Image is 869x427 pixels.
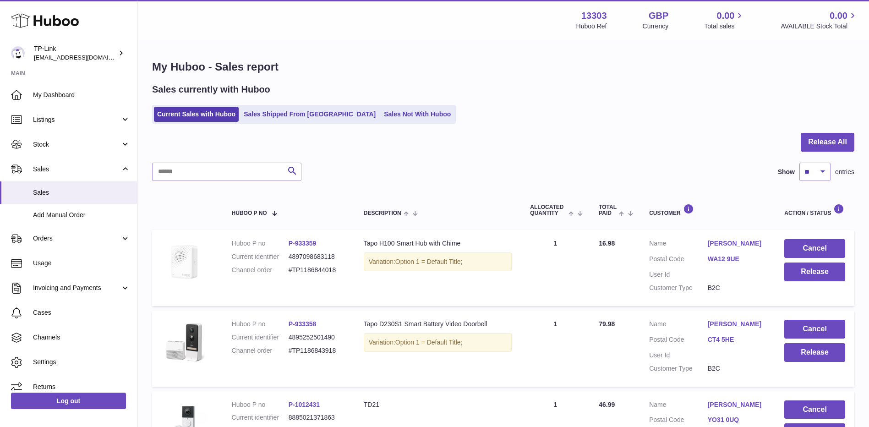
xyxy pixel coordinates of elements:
dt: Name [649,320,708,331]
div: TD21 [364,400,512,409]
span: Orders [33,234,120,243]
dt: Postal Code [649,255,708,266]
span: My Dashboard [33,91,130,99]
span: AVAILABLE Stock Total [781,22,858,31]
span: Usage [33,259,130,268]
span: 16.98 [599,240,615,247]
span: 79.98 [599,320,615,328]
dt: Current identifier [232,252,289,261]
a: 0.00 Total sales [704,10,745,31]
a: CT4 5HE [708,335,766,344]
dd: B2C [708,364,766,373]
div: Tapo D230S1 Smart Battery Video Doorbell [364,320,512,328]
dd: 4895252501490 [289,333,345,342]
dd: #TP1186844018 [289,266,345,274]
a: [PERSON_NAME] [708,400,766,409]
span: ALLOCATED Quantity [530,204,566,216]
dd: 8885021371863 [289,413,345,422]
button: Release All [801,133,854,152]
div: Tapo H100 Smart Hub with Chime [364,239,512,248]
a: Sales Shipped From [GEOGRAPHIC_DATA] [240,107,379,122]
td: 1 [521,230,590,306]
span: Sales [33,188,130,197]
a: 0.00 AVAILABLE Stock Total [781,10,858,31]
button: Cancel [784,400,845,419]
span: Option 1 = Default Title; [395,339,463,346]
span: Total sales [704,22,745,31]
a: [PERSON_NAME] [708,239,766,248]
img: gaby.chen@tp-link.com [11,46,25,60]
div: Action / Status [784,204,845,216]
span: 46.99 [599,401,615,408]
span: Sales [33,165,120,174]
a: Sales Not With Huboo [381,107,454,122]
a: [PERSON_NAME] [708,320,766,328]
span: Listings [33,115,120,124]
span: Description [364,210,401,216]
div: TP-Link [34,44,116,62]
dt: User Id [649,351,708,360]
dt: Postal Code [649,416,708,427]
button: Release [784,263,845,281]
div: Currency [643,22,669,31]
button: Cancel [784,239,845,258]
div: Customer [649,204,766,216]
span: Huboo P no [232,210,267,216]
dd: 4897098683118 [289,252,345,261]
dt: Huboo P no [232,400,289,409]
dt: Current identifier [232,413,289,422]
label: Show [778,168,795,176]
td: 1 [521,311,590,387]
span: 0.00 [830,10,847,22]
a: P-933359 [289,240,317,247]
dt: Name [649,400,708,411]
span: Settings [33,358,130,367]
dt: Channel order [232,346,289,355]
dt: Customer Type [649,284,708,292]
dt: Customer Type [649,364,708,373]
img: Overview_01_large_20220720031630y.jpg [161,239,207,285]
span: Channels [33,333,130,342]
h2: Sales currently with Huboo [152,83,270,96]
a: Current Sales with Huboo [154,107,239,122]
dt: User Id [649,270,708,279]
dt: Current identifier [232,333,289,342]
div: Huboo Ref [576,22,607,31]
span: Total paid [599,204,617,216]
button: Release [784,343,845,362]
span: Option 1 = Default Title; [395,258,463,265]
a: WA12 9UE [708,255,766,263]
strong: GBP [649,10,668,22]
dd: B2C [708,284,766,292]
dt: Channel order [232,266,289,274]
div: Variation: [364,252,512,271]
h1: My Huboo - Sales report [152,60,854,74]
button: Cancel [784,320,845,339]
a: YO31 0UQ [708,416,766,424]
div: Variation: [364,333,512,352]
span: 0.00 [717,10,735,22]
a: P-933358 [289,320,317,328]
span: [EMAIL_ADDRESS][DOMAIN_NAME] [34,54,135,61]
a: Log out [11,393,126,409]
span: Add Manual Order [33,211,130,219]
span: Stock [33,140,120,149]
strong: 13303 [581,10,607,22]
dt: Name [649,239,708,250]
dt: Huboo P no [232,320,289,328]
span: Cases [33,308,130,317]
span: Invoicing and Payments [33,284,120,292]
img: D230S1main.jpg [161,320,207,366]
span: entries [835,168,854,176]
dd: #TP1186843918 [289,346,345,355]
dt: Huboo P no [232,239,289,248]
span: Returns [33,383,130,391]
a: P-1012431 [289,401,320,408]
dt: Postal Code [649,335,708,346]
